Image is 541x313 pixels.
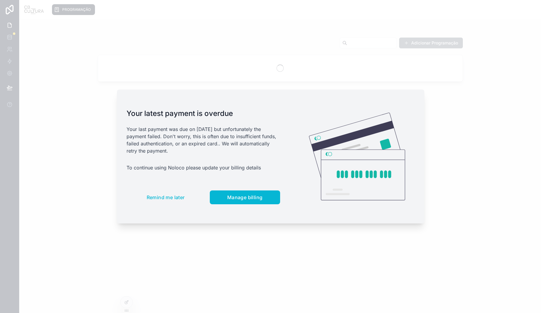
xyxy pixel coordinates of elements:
[227,194,263,200] span: Manage billing
[127,109,280,118] h1: Your latest payment is overdue
[210,190,280,204] button: Manage billing
[127,126,280,154] p: Your last payment was due on [DATE] but unfortunately the payment failed. Don't worry, this is of...
[147,194,185,200] span: Remind me later
[127,164,280,171] p: To continue using Noloco please update your billing details
[127,190,205,204] button: Remind me later
[309,113,405,200] img: Credit card illustration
